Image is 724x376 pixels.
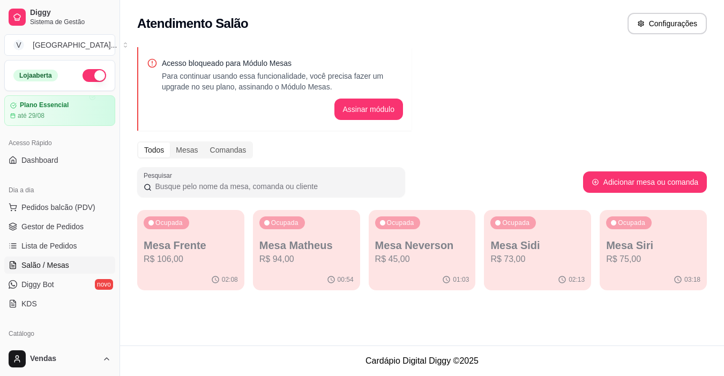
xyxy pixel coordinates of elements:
[4,257,115,274] a: Salão / Mesas
[137,15,248,32] h2: Atendimento Salão
[222,275,238,284] p: 02:08
[20,101,69,109] article: Plano Essencial
[600,210,707,290] button: OcupadaMesa SiriR$ 75,0003:18
[4,134,115,152] div: Acesso Rápido
[606,253,700,266] p: R$ 75,00
[4,325,115,342] div: Catálogo
[137,210,244,290] button: OcupadaMesa FrenteR$ 106,0002:08
[271,219,298,227] p: Ocupada
[21,260,69,270] span: Salão / Mesas
[375,238,469,253] p: Mesa Neverson
[369,210,476,290] button: OcupadaMesa NeversonR$ 45,0001:03
[259,238,354,253] p: Mesa Matheus
[144,238,238,253] p: Mesa Frente
[162,71,403,92] p: Para continuar usando essa funcionalidade, você precisa fazer um upgrade no seu plano, assinando ...
[21,221,84,232] span: Gestor de Pedidos
[144,171,176,180] label: Pesquisar
[21,202,95,213] span: Pedidos balcão (PDV)
[4,199,115,216] button: Pedidos balcão (PDV)
[21,240,77,251] span: Lista de Pedidos
[162,58,403,69] p: Acesso bloqueado para Módulo Mesas
[583,171,707,193] button: Adicionar mesa ou comanda
[684,275,700,284] p: 03:18
[21,298,37,309] span: KDS
[13,40,24,50] span: V
[4,346,115,372] button: Vendas
[138,142,170,157] div: Todos
[33,40,117,50] div: [GEOGRAPHIC_DATA] ...
[334,99,404,120] button: Assinar módulo
[30,354,98,364] span: Vendas
[204,142,252,157] div: Comandas
[4,276,115,293] a: Diggy Botnovo
[144,253,238,266] p: R$ 106,00
[606,238,700,253] p: Mesa Siri
[170,142,204,157] div: Mesas
[453,275,469,284] p: 01:03
[375,253,469,266] p: R$ 45,00
[4,95,115,126] a: Plano Essencialaté 29/08
[21,279,54,290] span: Diggy Bot
[259,253,354,266] p: R$ 94,00
[155,219,183,227] p: Ocupada
[4,4,115,30] a: DiggySistema de Gestão
[490,238,585,253] p: Mesa Sidi
[83,69,106,82] button: Alterar Status
[4,218,115,235] a: Gestor de Pedidos
[253,210,360,290] button: OcupadaMesa MatheusR$ 94,0000:54
[484,210,591,290] button: OcupadaMesa SidiR$ 73,0002:13
[4,295,115,312] a: KDS
[18,111,44,120] article: até 29/08
[502,219,529,227] p: Ocupada
[338,275,354,284] p: 00:54
[490,253,585,266] p: R$ 73,00
[4,34,115,56] button: Select a team
[4,237,115,254] a: Lista de Pedidos
[4,152,115,169] a: Dashboard
[569,275,585,284] p: 02:13
[618,219,645,227] p: Ocupada
[13,70,58,81] div: Loja aberta
[30,8,111,18] span: Diggy
[387,219,414,227] p: Ocupada
[4,182,115,199] div: Dia a dia
[21,155,58,166] span: Dashboard
[120,345,724,376] footer: Cardápio Digital Diggy © 2025
[628,13,707,34] button: Configurações
[152,181,399,192] input: Pesquisar
[30,18,111,26] span: Sistema de Gestão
